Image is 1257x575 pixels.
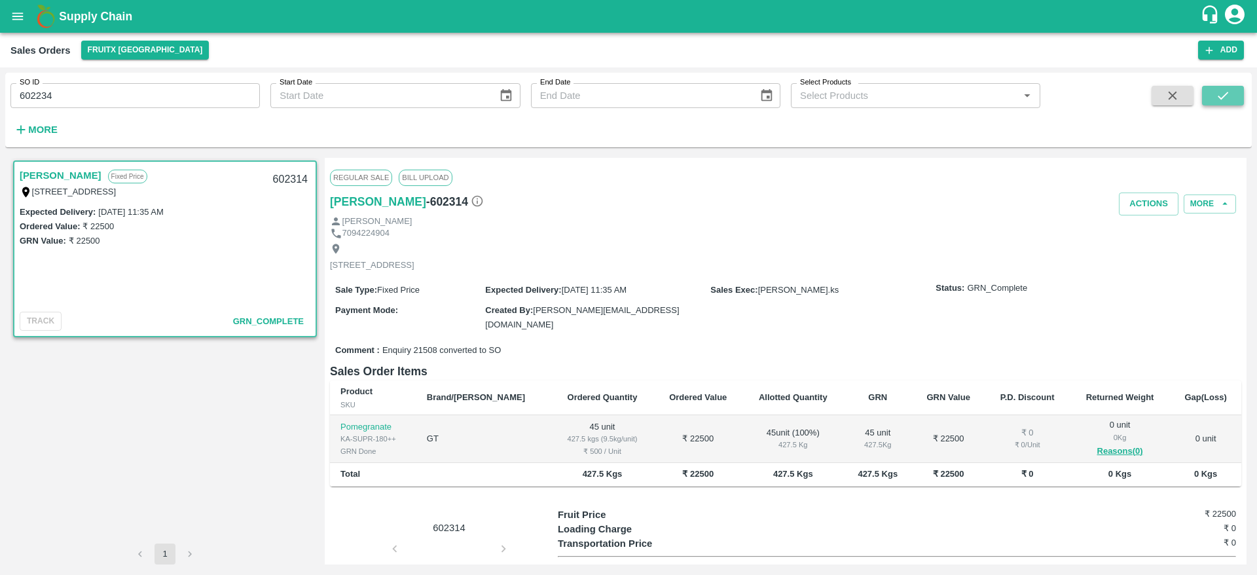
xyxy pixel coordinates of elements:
[340,469,360,479] b: Total
[340,399,406,411] div: SKU
[758,285,839,295] span: [PERSON_NAME].ks
[330,259,414,272] p: [STREET_ADDRESS]
[280,77,312,88] label: Start Date
[427,392,525,402] b: Brand/[PERSON_NAME]
[1123,508,1236,521] h6: ₹ 22500
[933,469,964,479] b: ₹ 22500
[531,83,749,108] input: End Date
[265,164,316,195] div: 602314
[98,207,163,217] label: [DATE] 11:35 AM
[20,236,66,246] label: GRN Value:
[335,305,398,315] label: Payment Mode :
[1080,432,1159,443] div: 0 Kg
[912,415,985,463] td: ₹ 22500
[1198,41,1244,60] button: Add
[1086,392,1154,402] b: Returned Weight
[330,170,392,185] span: Regular Sale
[335,344,380,357] label: Comment :
[568,392,638,402] b: Ordered Quantity
[20,207,96,217] label: Expected Delivery :
[653,415,742,463] td: ₹ 22500
[342,227,390,240] p: 7094224904
[795,87,1015,104] input: Select Products
[1000,392,1055,402] b: P.D. Discount
[868,392,887,402] b: GRN
[20,167,101,184] a: [PERSON_NAME]
[540,77,570,88] label: End Date
[10,119,61,141] button: More
[400,521,498,535] p: 602314
[562,445,644,457] div: ₹ 500 / Unit
[682,469,714,479] b: ₹ 22500
[33,3,59,29] img: logo
[1119,193,1178,215] button: Actions
[558,522,727,536] p: Loading Charge
[59,7,1200,26] a: Supply Chain
[335,285,377,295] label: Sale Type :
[32,187,117,196] label: [STREET_ADDRESS]
[128,544,202,565] nav: pagination navigation
[416,415,551,463] td: GT
[754,83,779,108] button: Choose date
[330,362,1241,380] h6: Sales Order Items
[1184,195,1236,213] button: More
[1200,5,1223,28] div: customer-support
[854,427,902,451] div: 45 unit
[340,433,406,445] div: KA-SUPR-180++
[1080,444,1159,459] button: Reasons(0)
[69,236,100,246] label: ₹ 22500
[270,83,488,108] input: Start Date
[485,305,533,315] label: Created By :
[1021,469,1034,479] b: ₹ 0
[20,77,39,88] label: SO ID
[377,285,420,295] span: Fixed Price
[485,305,679,329] span: [PERSON_NAME][EMAIL_ADDRESS][DOMAIN_NAME]
[342,215,412,228] p: [PERSON_NAME]
[995,439,1059,451] div: ₹ 0 / Unit
[28,124,58,135] strong: More
[382,344,501,357] span: Enquiry 21508 converted to SO
[562,285,627,295] span: [DATE] 11:35 AM
[1184,392,1226,402] b: Gap(Loss)
[995,427,1059,439] div: ₹ 0
[773,469,813,479] b: 427.5 Kgs
[494,83,519,108] button: Choose date
[1223,3,1247,30] div: account of current user
[108,170,147,183] p: Fixed Price
[967,282,1027,295] span: GRN_Complete
[558,536,727,551] p: Transportation Price
[1170,415,1241,463] td: 0 unit
[1108,469,1131,479] b: 0 Kgs
[759,392,828,402] b: Allotted Quantity
[233,316,304,326] span: GRN_Complete
[340,386,373,396] b: Product
[753,439,833,451] div: 427.5 Kg
[340,421,406,434] p: Pomegranate
[82,221,114,231] label: ₹ 22500
[10,83,260,108] input: Enter SO ID
[330,193,426,211] a: [PERSON_NAME]
[562,433,644,445] div: 427.5 kgs (9.5kg/unit)
[753,427,833,451] div: 45 unit ( 100 %)
[669,392,727,402] b: Ordered Value
[800,77,851,88] label: Select Products
[1019,87,1036,104] button: Open
[3,1,33,31] button: open drawer
[558,508,727,522] p: Fruit Price
[426,193,484,211] h6: - 602314
[59,10,132,23] b: Supply Chain
[858,469,898,479] b: 427.5 Kgs
[81,41,209,60] button: Select DC
[1194,469,1217,479] b: 0 Kgs
[155,544,175,565] button: page 1
[926,392,970,402] b: GRN Value
[1123,522,1236,535] h6: ₹ 0
[1080,419,1159,458] div: 0 unit
[10,42,71,59] div: Sales Orders
[340,445,406,457] div: GRN Done
[399,170,452,185] span: Bill Upload
[854,439,902,451] div: 427.5 Kg
[485,285,561,295] label: Expected Delivery :
[936,282,964,295] label: Status:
